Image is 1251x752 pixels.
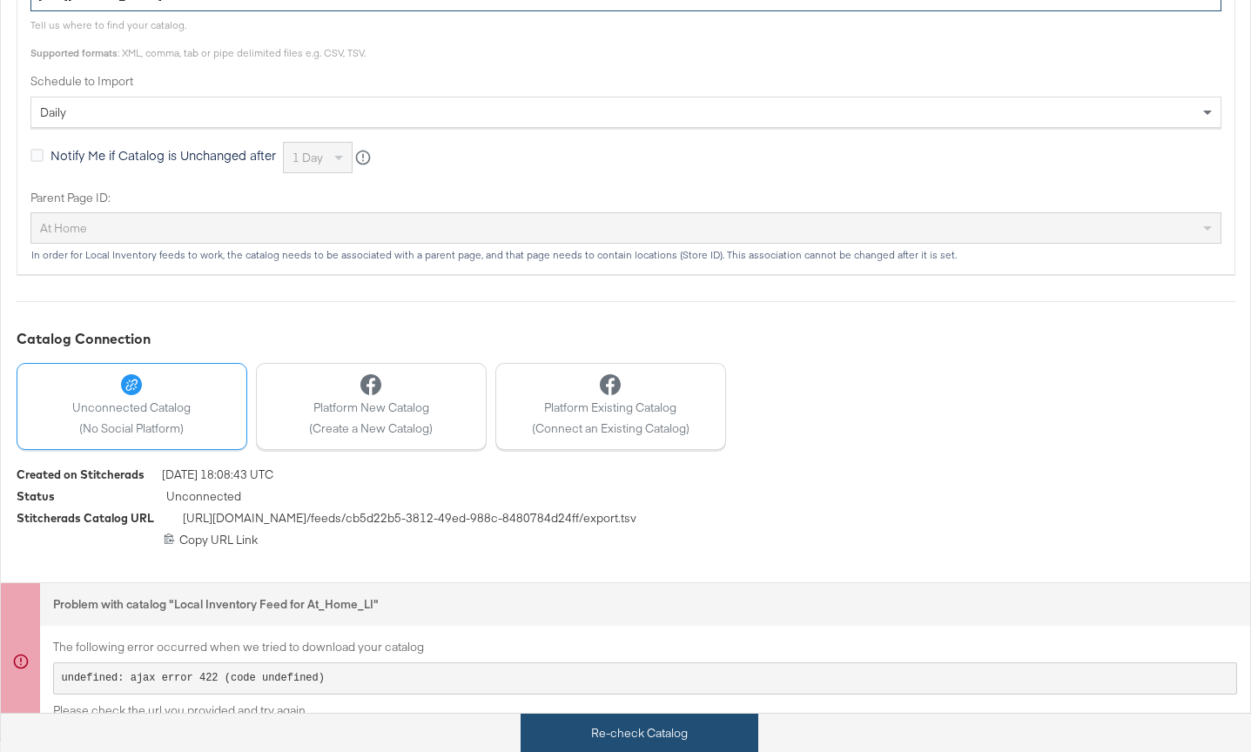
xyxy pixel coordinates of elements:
[532,399,689,416] span: Platform Existing Catalog
[30,46,118,59] strong: Supported formats
[30,73,1221,90] label: Schedule to Import
[17,363,247,450] button: Unconnected Catalog(No Social Platform)
[309,420,433,437] span: (Create a New Catalog)
[17,329,1235,349] div: Catalog Connection
[50,146,276,164] span: Notify Me if Catalog is Unchanged after
[256,363,487,450] button: Platform New Catalog(Create a New Catalog)
[17,467,145,483] div: Created on Stitcherads
[166,488,241,510] span: Unconnected
[293,150,323,165] span: 1 day
[53,662,1237,694] pre: undefined: ajax error 422 (code undefined)
[532,420,689,437] span: (Connect an Existing Catalog)
[183,510,636,532] span: [URL][DOMAIN_NAME] /feeds/ cb5d22b5-3812-49ed-988c-8480784d24ff /export.tsv
[309,399,433,416] span: Platform New Catalog
[53,639,1237,655] p: The following error occurred when we tried to download your catalog
[72,399,191,416] span: Unconnected Catalog
[17,488,55,505] div: Status
[30,249,1221,261] div: In order for Local Inventory feeds to work, the catalog needs to be associated with a parent page...
[17,532,1235,548] div: Copy URL Link
[40,220,87,236] span: At Home
[17,510,154,527] div: Stitcherads Catalog URL
[40,104,66,120] span: daily
[495,363,726,450] button: Platform Existing Catalog(Connect an Existing Catalog)
[72,420,191,437] span: (No Social Platform)
[40,583,1250,626] div: Problem with catalog " Local Inventory Feed for At_Home_LI "
[30,18,366,59] span: Tell us where to find your catalog. : XML, comma, tab or pipe delimited files e.g. CSV, TSV.
[162,467,273,488] span: [DATE] 18:08:43 UTC
[30,190,1221,206] label: Parent Page ID:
